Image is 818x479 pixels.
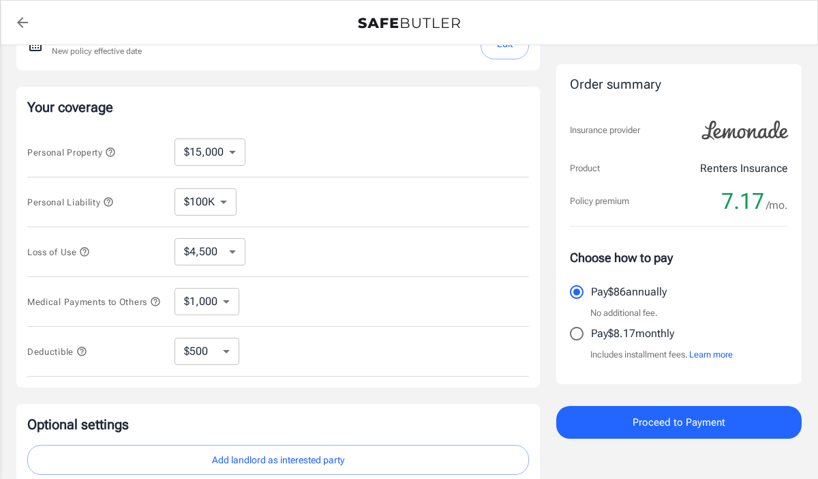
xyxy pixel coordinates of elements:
[766,196,788,215] span: /mo.
[27,147,116,158] span: Personal Property
[694,111,796,149] img: Lemonade
[570,248,788,267] p: Choose how to pay
[27,415,529,434] p: Optional settings
[633,413,725,431] span: Proceed to Payment
[27,197,114,207] span: Personal Liability
[556,406,802,439] button: Proceed to Payment
[570,162,600,175] p: Product
[570,75,788,95] div: Order summary
[27,445,529,476] button: Add landlord as interested party
[590,348,733,362] p: Includes installment fees.
[27,347,87,357] span: Deductible
[27,244,90,260] button: Loss of Use
[700,160,788,177] p: Renters Insurance
[27,293,161,310] button: Medical Payments to Others
[27,297,161,307] span: Medical Payments to Others
[27,98,529,117] p: Your coverage
[27,247,90,257] span: Loss of Use
[9,9,36,36] a: back to quotes
[52,45,142,57] p: New policy effective date
[570,124,640,137] p: Insurance provider
[591,284,667,300] p: Pay $86 annually
[590,306,658,320] p: No additional fee.
[689,348,733,362] button: Learn more
[358,18,460,29] img: Back to quotes
[27,194,114,210] button: Personal Liability
[591,325,674,342] p: Pay $8.17 monthly
[27,144,116,160] button: Personal Property
[570,194,629,208] p: Policy premium
[721,188,764,215] span: 7.17
[27,343,87,360] button: Deductible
